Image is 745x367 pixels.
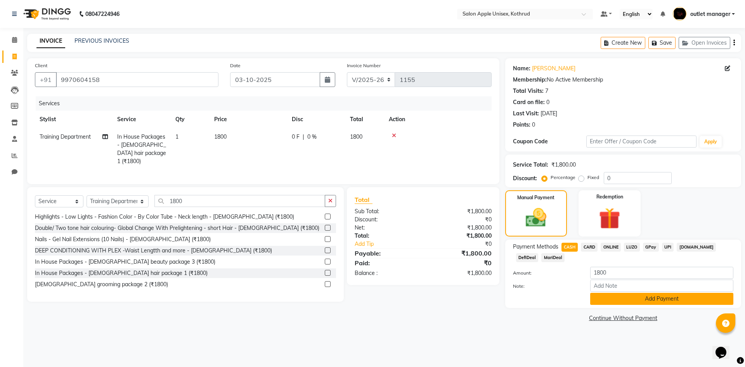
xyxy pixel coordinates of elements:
[113,111,171,128] th: Service
[513,87,544,95] div: Total Visits:
[35,111,113,128] th: Stylist
[513,161,548,169] div: Service Total:
[423,224,497,232] div: ₹1,800.00
[601,243,621,252] span: ONLINE
[35,247,272,255] div: DEEP CONDITIONING WITH PLEX -Waist Lengtth and more - [DEMOGRAPHIC_DATA] (₹1800)
[36,34,65,48] a: INVOICE
[20,3,73,25] img: logo
[347,62,381,69] label: Invoice Number
[513,110,539,118] div: Last Visit:
[507,270,584,277] label: Amount:
[513,243,558,251] span: Payment Methods
[56,72,218,87] input: Search by Name/Mobile/Email/Code
[423,207,497,216] div: ₹1,800.00
[35,224,319,232] div: Double/ Two tone hair colouring- Global Change With Prelightening - short Hair - [DEMOGRAPHIC_DAT...
[662,243,674,252] span: UPI
[507,314,740,322] a: Continue Without Payment
[551,161,576,169] div: ₹1,800.00
[561,243,578,252] span: CASH
[423,269,497,277] div: ₹1,800.00
[423,258,497,268] div: ₹0
[519,206,553,230] img: _cash.svg
[541,110,557,118] div: [DATE]
[74,37,129,44] a: PREVIOUS INVOICES
[175,133,178,140] span: 1
[210,111,287,128] th: Price
[35,258,215,266] div: In House Packages - [DEMOGRAPHIC_DATA] beauty package 3 (₹1800)
[596,193,623,200] label: Redemption
[690,10,730,18] span: outlet manager
[551,174,575,181] label: Percentage
[513,76,547,84] div: Membership:
[513,137,586,146] div: Coupon Code
[349,232,423,240] div: Total:
[513,64,530,73] div: Name:
[700,136,722,148] button: Apply
[513,174,537,183] div: Discount:
[117,133,166,165] span: In House Packages - [DEMOGRAPHIC_DATA] hair package 1 (₹1800)
[643,243,659,252] span: GPay
[35,269,208,277] div: In House Packages - [DEMOGRAPHIC_DATA] hair package 1 (₹1800)
[601,37,645,49] button: Create New
[35,213,294,221] div: Highlights - Low Lights - Fashion Color - By Color Tube - Neck length - [DEMOGRAPHIC_DATA] (₹1800)
[349,269,423,277] div: Balance :
[712,336,737,359] iframe: chat widget
[532,121,535,129] div: 0
[35,62,47,69] label: Client
[546,98,549,106] div: 0
[648,37,676,49] button: Save
[624,243,640,252] span: LUZO
[590,267,733,279] input: Amount
[36,96,497,111] div: Services
[507,283,584,290] label: Note:
[673,7,686,21] img: outlet manager
[435,240,497,248] div: ₹0
[532,64,575,73] a: [PERSON_NAME]
[587,174,599,181] label: Fixed
[541,253,565,262] span: MariDeal
[423,232,497,240] div: ₹1,800.00
[35,235,211,244] div: Nails - Gel Nail Extensions (10 Nails) - [DEMOGRAPHIC_DATA] (₹1800)
[517,194,554,201] label: Manual Payment
[355,196,372,204] span: Total
[35,280,168,289] div: [DEMOGRAPHIC_DATA] grooming package 2 (₹1800)
[677,243,716,252] span: [DOMAIN_NAME]
[214,133,227,140] span: 1800
[154,195,325,207] input: Search or Scan
[35,72,57,87] button: +91
[307,133,317,141] span: 0 %
[679,37,730,49] button: Open Invoices
[350,133,362,140] span: 1800
[423,249,497,258] div: ₹1,800.00
[292,133,300,141] span: 0 F
[349,224,423,232] div: Net:
[513,98,545,106] div: Card on file:
[287,111,345,128] th: Disc
[384,111,492,128] th: Action
[349,249,423,258] div: Payable:
[513,76,733,84] div: No Active Membership
[230,62,241,69] label: Date
[590,293,733,305] button: Add Payment
[349,258,423,268] div: Paid:
[171,111,210,128] th: Qty
[349,216,423,224] div: Discount:
[349,207,423,216] div: Sub Total:
[303,133,304,141] span: |
[590,280,733,292] input: Add Note
[40,133,91,140] span: Training Department
[586,136,696,148] input: Enter Offer / Coupon Code
[581,243,598,252] span: CARD
[85,3,120,25] b: 08047224946
[545,87,548,95] div: 7
[423,216,497,224] div: ₹0
[592,205,627,232] img: _gift.svg
[345,111,384,128] th: Total
[516,253,539,262] span: DefiDeal
[349,240,435,248] a: Add Tip
[513,121,530,129] div: Points:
